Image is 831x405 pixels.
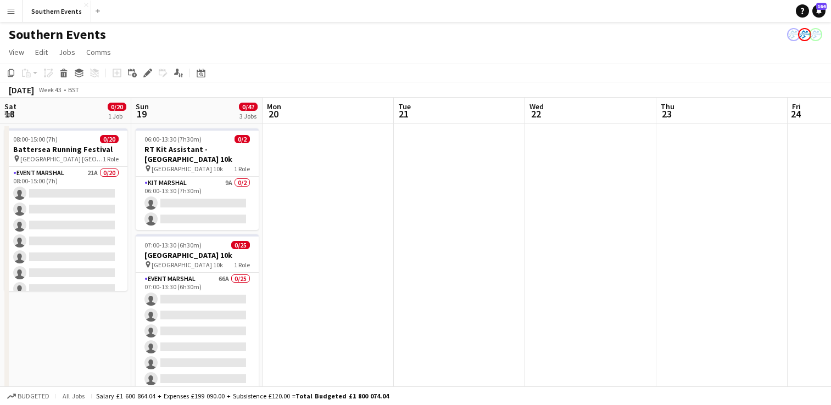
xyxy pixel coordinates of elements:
[295,392,389,400] span: Total Budgeted £1 800 074.04
[816,3,827,10] span: 164
[86,47,111,57] span: Comms
[809,28,822,41] app-user-avatar: RunThrough Events
[4,45,29,59] a: View
[108,112,126,120] div: 1 Job
[136,250,259,260] h3: [GEOGRAPHIC_DATA] 10k
[54,45,80,59] a: Jobs
[4,128,127,291] app-job-card: 08:00-15:00 (7h)0/20Battersea Running Festival [GEOGRAPHIC_DATA] [GEOGRAPHIC_DATA]1 RoleEvent Mar...
[265,108,281,120] span: 20
[787,28,800,41] app-user-avatar: RunThrough Events
[100,135,119,143] span: 0/20
[144,135,202,143] span: 06:00-13:30 (7h30m)
[13,135,58,143] span: 08:00-15:00 (7h)
[267,102,281,111] span: Mon
[18,392,49,400] span: Budgeted
[792,102,801,111] span: Fri
[20,155,103,163] span: [GEOGRAPHIC_DATA] [GEOGRAPHIC_DATA]
[152,165,223,173] span: [GEOGRAPHIC_DATA] 10k
[239,103,258,111] span: 0/47
[235,135,250,143] span: 0/2
[529,102,544,111] span: Wed
[136,128,259,230] app-job-card: 06:00-13:30 (7h30m)0/2RT Kit Assistant - [GEOGRAPHIC_DATA] 10k [GEOGRAPHIC_DATA] 10k1 RoleKit Mar...
[812,4,826,18] a: 164
[397,108,411,120] span: 21
[4,144,127,154] h3: Battersea Running Festival
[59,47,75,57] span: Jobs
[35,47,48,57] span: Edit
[234,165,250,173] span: 1 Role
[136,144,259,164] h3: RT Kit Assistant - [GEOGRAPHIC_DATA] 10k
[82,45,115,59] a: Comms
[3,108,16,120] span: 18
[231,241,250,249] span: 0/25
[798,28,811,41] app-user-avatar: RunThrough Events
[234,261,250,269] span: 1 Role
[659,108,674,120] span: 23
[790,108,801,120] span: 24
[4,102,16,111] span: Sat
[23,1,91,22] button: Southern Events
[108,103,126,111] span: 0/20
[9,85,34,95] div: [DATE]
[144,241,202,249] span: 07:00-13:30 (6h30m)
[398,102,411,111] span: Tue
[239,112,257,120] div: 3 Jobs
[96,392,389,400] div: Salary £1 600 864.04 + Expenses £199 090.00 + Subsistence £120.00 =
[661,102,674,111] span: Thu
[136,102,149,111] span: Sun
[31,45,52,59] a: Edit
[60,392,87,400] span: All jobs
[5,390,51,402] button: Budgeted
[36,86,64,94] span: Week 43
[528,108,544,120] span: 22
[134,108,149,120] span: 19
[68,86,79,94] div: BST
[9,47,24,57] span: View
[103,155,119,163] span: 1 Role
[9,26,106,43] h1: Southern Events
[136,177,259,230] app-card-role: Kit Marshal9A0/206:00-13:30 (7h30m)
[152,261,223,269] span: [GEOGRAPHIC_DATA] 10k
[136,234,259,397] app-job-card: 07:00-13:30 (6h30m)0/25[GEOGRAPHIC_DATA] 10k [GEOGRAPHIC_DATA] 10k1 RoleEvent Marshal66A0/2507:00...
